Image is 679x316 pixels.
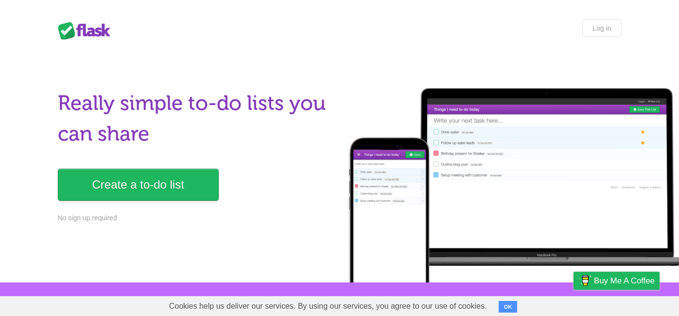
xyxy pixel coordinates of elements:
span: Buy me a coffee [594,272,655,289]
img: Buy me a coffee [578,272,592,289]
div: Flask Lists [58,22,116,39]
a: Buy me a coffee [574,272,660,290]
span: Cookies help us deliver our services. By using our services, you agree to our use of cookies. [159,297,497,316]
p: No sign up required [58,213,334,223]
button: OK [499,301,518,313]
a: Create a to-do list [58,169,219,201]
a: Log in [582,19,621,37]
h1: Really simple to-do lists you can share [58,88,334,149]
